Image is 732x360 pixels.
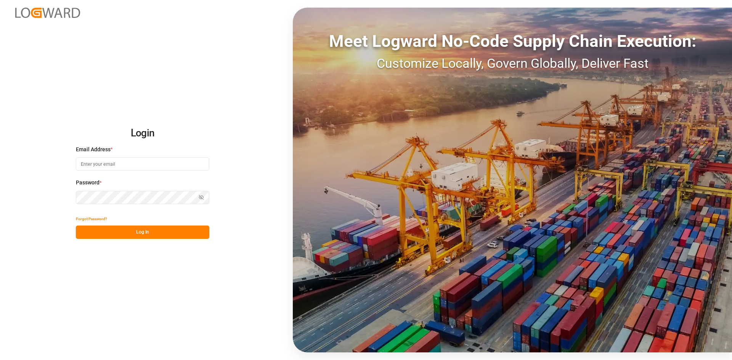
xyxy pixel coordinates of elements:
[76,157,209,171] input: Enter your email
[76,146,111,154] span: Email Address
[76,179,100,187] span: Password
[293,54,732,73] div: Customize Locally, Govern Globally, Deliver Fast
[293,29,732,54] div: Meet Logward No-Code Supply Chain Execution:
[76,212,107,226] button: Forgot Password?
[76,121,209,146] h2: Login
[76,226,209,239] button: Log In
[15,8,80,18] img: Logward_new_orange.png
